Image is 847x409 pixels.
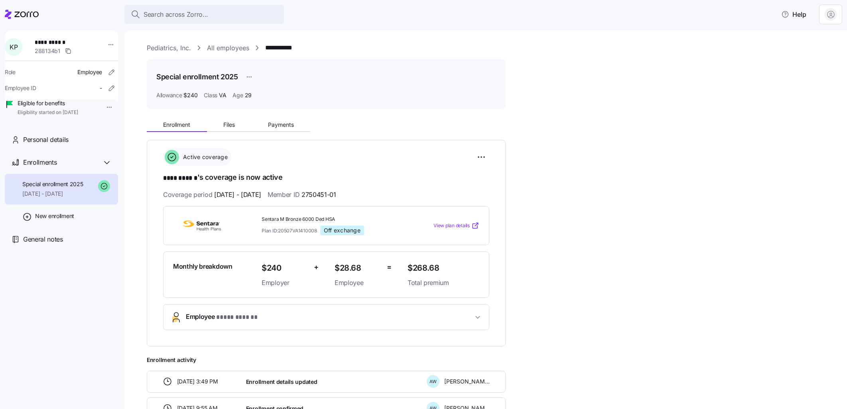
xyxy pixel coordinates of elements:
[262,227,317,234] span: Plan ID: 20507VA1410008
[408,278,479,288] span: Total premium
[408,262,479,275] span: $268.68
[173,216,230,235] img: Sentara Health Plans
[262,262,307,275] span: $240
[147,43,191,53] a: Pediatrics, Inc.
[163,190,261,200] span: Coverage period
[22,180,83,188] span: Special enrollment 2025
[177,378,218,385] span: [DATE] 3:49 PM
[245,91,252,99] span: 29
[163,122,190,128] span: Enrollment
[5,68,16,76] span: Role
[207,43,249,53] a: All employees
[163,172,489,183] h1: 's coverage is now active
[335,278,380,288] span: Employee
[10,44,18,50] span: K P
[35,212,74,220] span: New enrollment
[100,84,102,92] span: -
[246,378,317,386] span: Enrollment details updated
[268,190,336,200] span: Member ID
[18,99,78,107] span: Eligible for benefits
[301,190,336,200] span: 2750451-01
[262,278,307,288] span: Employer
[429,380,437,384] span: A W
[144,10,208,20] span: Search across Zorro...
[22,190,83,198] span: [DATE] - [DATE]
[124,5,284,24] button: Search across Zorro...
[324,227,360,234] span: Off exchange
[204,91,217,99] span: Class
[775,6,813,22] button: Help
[214,190,261,200] span: [DATE] - [DATE]
[186,312,257,322] span: Employee
[35,47,60,55] span: 288134b1
[147,356,506,364] span: Enrollment activity
[433,222,479,230] a: View plan details
[23,234,63,244] span: General notes
[433,222,470,230] span: View plan details
[781,10,806,19] span: Help
[232,91,243,99] span: Age
[5,84,36,92] span: Employee ID
[156,72,238,82] h1: Special enrollment 2025
[262,216,401,223] span: Sentara M Bronze 6000 Ded HSA
[444,378,490,385] span: [PERSON_NAME]
[173,262,232,271] span: Monthly breakdown
[268,122,294,128] span: Payments
[18,109,78,116] span: Eligibility started on [DATE]
[387,262,392,273] span: =
[23,135,69,145] span: Personal details
[314,262,319,273] span: +
[156,91,182,99] span: Allowance
[23,157,57,167] span: Enrollments
[181,153,228,161] span: Active coverage
[335,262,380,275] span: $28.68
[77,68,102,76] span: Employee
[223,122,235,128] span: Files
[183,91,197,99] span: $240
[219,91,226,99] span: VA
